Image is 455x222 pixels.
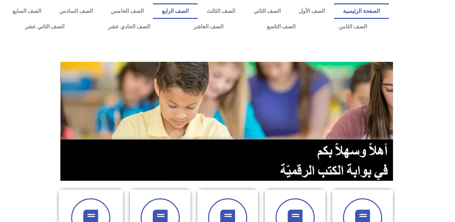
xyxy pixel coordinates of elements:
[172,19,245,34] a: الصف العاشر
[50,3,102,19] a: الصف السادس
[3,19,86,34] a: الصف الثاني عشر
[290,3,334,19] a: الصف الأول
[317,19,389,34] a: الصف الثامن
[153,3,198,19] a: الصف الرابع
[198,3,244,19] a: الصف الثالث
[334,3,389,19] a: الصفحة الرئيسية
[245,19,317,34] a: الصف التاسع
[245,3,290,19] a: الصف الثاني
[3,3,50,19] a: الصف السابع
[102,3,153,19] a: الصف الخامس
[86,19,172,34] a: الصف الحادي عشر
